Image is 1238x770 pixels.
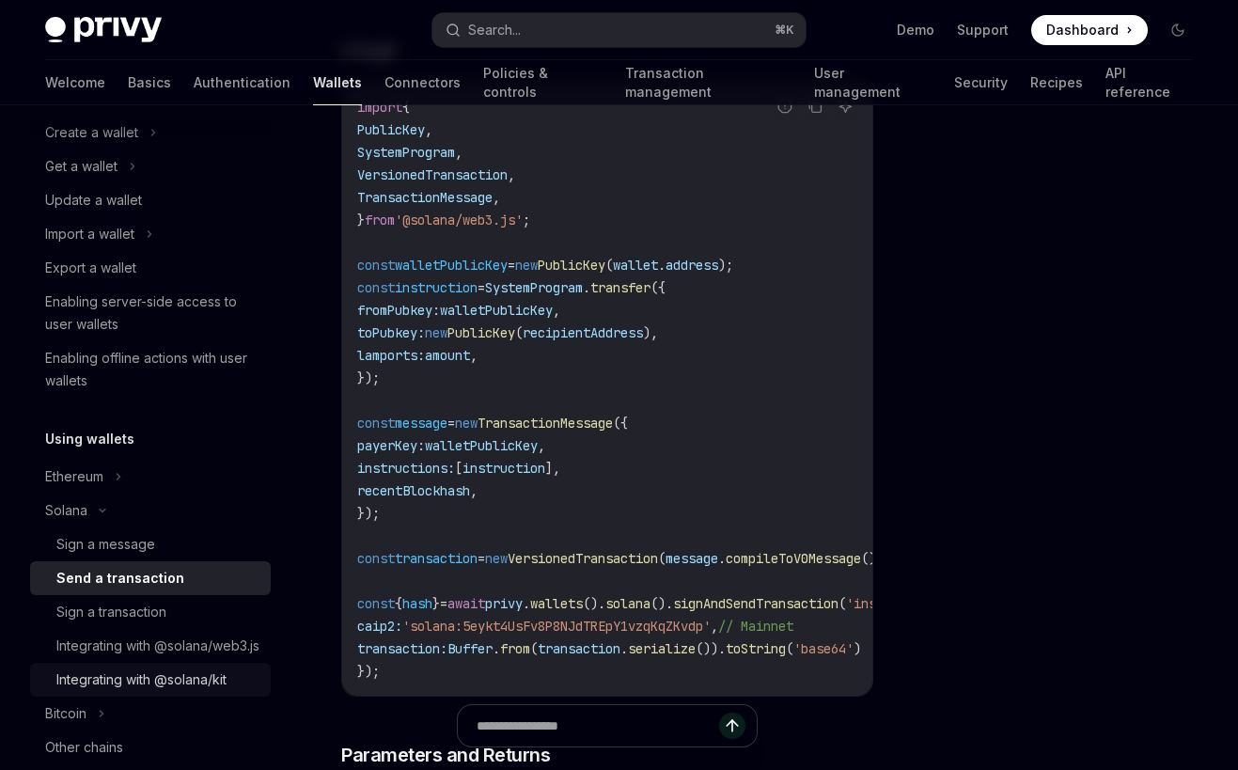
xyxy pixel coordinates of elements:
[432,595,440,612] span: }
[357,618,402,635] span: caip2:
[726,640,786,657] span: toString
[56,635,259,657] div: Integrating with @solana/web3.js
[440,302,553,319] span: walletPublicKey
[613,257,658,274] span: wallet
[45,223,134,245] div: Import a wallet
[357,144,455,161] span: SystemProgram
[470,482,478,499] span: ,
[384,60,461,105] a: Connectors
[515,257,538,274] span: new
[425,324,447,341] span: new
[478,550,485,567] span: =
[365,212,395,228] span: from
[718,257,733,274] span: );
[357,505,380,522] span: });
[523,212,530,228] span: ;
[485,550,508,567] span: new
[30,561,271,595] a: Send a transaction
[432,13,805,47] button: Search...⌘K
[673,595,838,612] span: signAndSendTransaction
[357,99,402,116] span: import
[128,60,171,105] a: Basics
[620,640,628,657] span: .
[954,60,1008,105] a: Security
[45,347,259,392] div: Enabling offline actions with user wallets
[500,640,530,657] span: from
[455,415,478,432] span: new
[357,640,447,657] span: transaction:
[425,121,432,138] span: ,
[538,640,620,657] span: transaction
[425,347,470,364] span: amount
[666,550,718,567] span: message
[523,324,643,341] span: recipientAddress
[854,640,861,657] span: )
[395,415,447,432] span: message
[803,94,827,118] button: Copy the contents from the code block
[1105,60,1193,105] a: API reference
[468,19,521,41] div: Search...
[357,302,440,319] span: fromPubkey:
[56,668,227,691] div: Integrating with @solana/kit
[478,279,485,296] span: =
[861,550,891,567] span: ());
[605,257,613,274] span: (
[696,640,726,657] span: ()).
[583,279,590,296] span: .
[402,99,410,116] span: {
[493,640,500,657] span: .
[1046,21,1119,39] span: Dashboard
[30,341,271,398] a: Enabling offline actions with user wallets
[447,415,455,432] span: =
[711,618,718,635] span: ,
[775,23,794,38] span: ⌘ K
[628,640,696,657] span: serialize
[45,428,134,450] h5: Using wallets
[56,533,155,556] div: Sign a message
[530,640,538,657] span: (
[30,663,271,697] a: Integrating with @solana/kit
[56,567,184,589] div: Send a transaction
[508,550,658,567] span: VersionedTransaction
[357,369,380,386] span: });
[440,595,447,612] span: =
[462,460,545,477] span: instruction
[30,629,271,663] a: Integrating with @solana/web3.js
[666,257,718,274] span: address
[605,595,650,612] span: solana
[357,324,425,341] span: toPubkey:
[45,257,136,279] div: Export a wallet
[545,460,560,477] span: ],
[583,595,605,612] span: ().
[483,60,603,105] a: Policies & controls
[357,121,425,138] span: PublicKey
[726,550,861,567] span: compileToV0Message
[357,212,365,228] span: }
[45,465,103,488] div: Ethereum
[45,155,118,178] div: Get a wallet
[30,183,271,217] a: Update a wallet
[45,702,86,725] div: Bitcoin
[425,437,538,454] span: walletPublicKey
[1030,60,1083,105] a: Recipes
[1031,15,1148,45] a: Dashboard
[395,257,508,274] span: walletPublicKey
[45,60,105,105] a: Welcome
[846,595,981,612] span: 'insert-wallet-id'
[313,60,362,105] a: Wallets
[357,460,455,477] span: instructions:
[357,347,425,364] span: lamports:
[553,302,560,319] span: ,
[45,736,123,759] div: Other chains
[402,618,711,635] span: 'solana:5eykt4UsFv8P8NJdTREpY1vzqKqZKvdp'
[625,60,791,105] a: Transaction management
[45,17,162,43] img: dark logo
[478,415,613,432] span: TransactionMessage
[45,499,87,522] div: Solana
[447,324,515,341] span: PublicKey
[515,324,523,341] span: (
[357,663,380,680] span: });
[957,21,1009,39] a: Support
[30,595,271,629] a: Sign a transaction
[493,189,500,206] span: ,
